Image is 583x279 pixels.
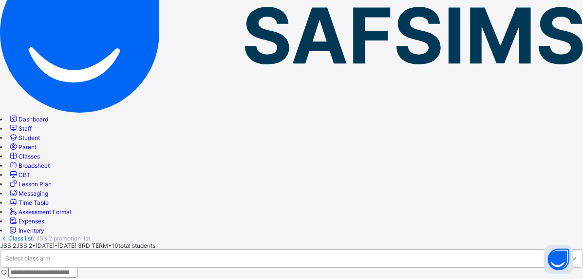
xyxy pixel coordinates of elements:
a: Classes [8,153,40,160]
a: Inventory [8,227,44,234]
span: Parent [19,143,37,151]
a: Parent [8,143,37,151]
span: JSS 2 • [DATE]-[DATE] 3RD TERM • 10 total students [16,242,155,249]
span: Lesson Plan [19,180,52,188]
a: Assessment Format [8,208,72,216]
a: Class list [8,235,33,242]
span: Classes [19,153,40,160]
a: CBT [8,171,31,179]
span: Broadsheet [19,162,50,169]
a: Messaging [8,190,48,197]
a: Dashboard [8,116,48,123]
span: Dashboard [19,116,48,123]
span: Student [19,134,40,141]
span: / JSS 2 promotion list [33,235,90,242]
span: Staff [19,125,32,132]
a: Time Table [8,199,49,206]
span: CBT [19,171,31,179]
a: Student [8,134,40,141]
div: Select class arm [5,255,50,262]
span: Expenses [19,218,44,225]
span: Assessment Format [19,208,72,216]
span: Inventory [19,227,44,234]
span: Messaging [19,190,48,197]
span: Time Table [19,199,49,206]
a: Broadsheet [8,162,50,169]
a: Expenses [8,218,44,225]
button: Open asap [544,245,573,274]
a: Lesson Plan [8,180,52,188]
a: Staff [8,125,32,132]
